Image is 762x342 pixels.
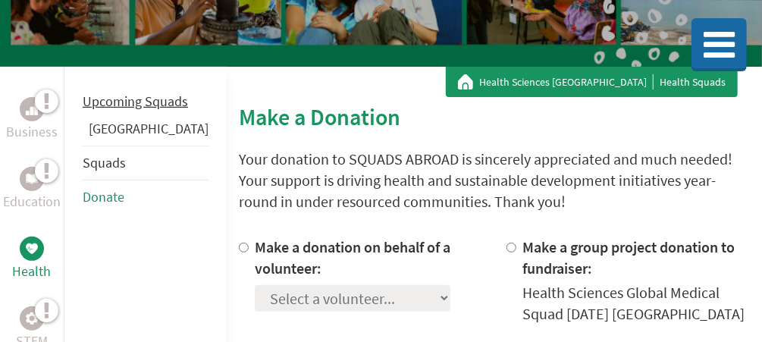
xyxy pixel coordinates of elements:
[20,97,44,121] div: Business
[20,167,44,191] div: Education
[26,243,38,253] img: Health
[13,237,52,282] a: HealthHealth
[83,85,209,118] li: Upcoming Squads
[26,174,38,184] img: Education
[83,93,188,110] a: Upcoming Squads
[239,103,750,130] h2: Make a Donation
[26,103,38,115] img: Business
[522,282,750,325] div: Health Sciences Global Medical Squad [DATE] [GEOGRAPHIC_DATA]
[458,74,726,89] div: Health Squads
[83,154,126,171] a: Squads
[522,237,735,278] label: Make a group project donation to fundraiser:
[239,149,750,212] p: Your donation to SQUADS ABROAD is sincerely appreciated and much needed! Your support is driving ...
[83,180,209,214] li: Donate
[3,167,61,212] a: EducationEducation
[89,120,209,137] a: [GEOGRAPHIC_DATA]
[20,237,44,261] div: Health
[20,306,44,331] div: STEM
[13,261,52,282] p: Health
[479,74,654,89] a: Health Sciences [GEOGRAPHIC_DATA]
[26,312,38,325] img: STEM
[83,146,209,180] li: Squads
[255,237,450,278] label: Make a donation on behalf of a volunteer:
[3,191,61,212] p: Education
[6,97,58,143] a: BusinessBusiness
[83,188,124,206] a: Donate
[83,118,209,146] li: Panama
[6,121,58,143] p: Business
